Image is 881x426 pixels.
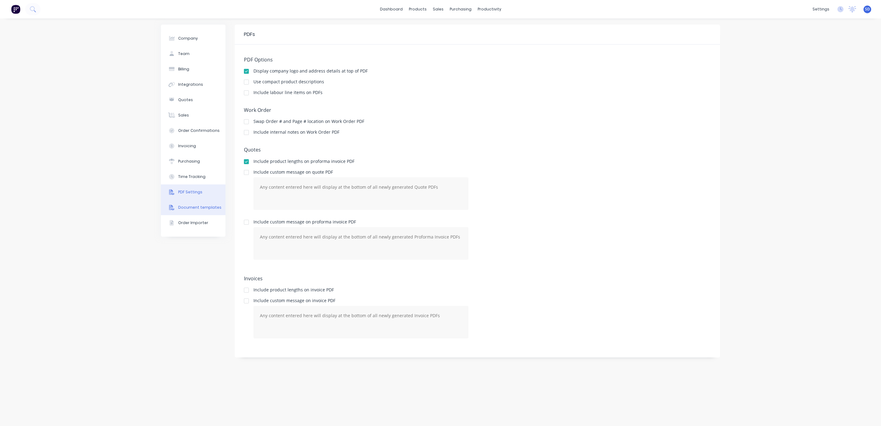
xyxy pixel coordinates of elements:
button: Billing [161,61,225,77]
div: Include labour line items on PDFs [253,90,323,95]
a: dashboard [377,5,406,14]
div: purchasing [447,5,475,14]
div: Use compact product descriptions [253,80,324,84]
h5: Work Order [244,107,711,113]
button: Integrations [161,77,225,92]
div: settings [809,5,832,14]
div: Time Tracking [178,174,206,179]
h5: Quotes [244,147,711,153]
div: PDFs [244,31,255,38]
div: Swap Order # and Page # location on Work Order PDF [253,119,364,124]
div: PDF Settings [178,189,202,195]
img: Factory [11,5,20,14]
div: products [406,5,430,14]
div: Sales [178,112,189,118]
div: Document templates [178,205,221,210]
div: Include custom message on invoice PDF [253,298,468,303]
div: Quotes [178,97,193,103]
button: Team [161,46,225,61]
button: Document templates [161,200,225,215]
div: Purchasing [178,159,200,164]
button: Order Importer [161,215,225,231]
h5: PDF Options [244,57,711,63]
div: sales [430,5,447,14]
button: Company [161,31,225,46]
div: Order Importer [178,220,208,226]
div: Order Confirmations [178,128,220,133]
div: Team [178,51,190,57]
div: productivity [475,5,504,14]
div: Include product lengths on invoice PDF [253,288,334,292]
div: Include internal notes on Work Order PDF [253,130,339,134]
div: Include product lengths on proforma invoice PDF [253,159,354,164]
button: Purchasing [161,154,225,169]
button: Order Confirmations [161,123,225,138]
button: Invoicing [161,138,225,154]
button: PDF Settings [161,184,225,200]
div: Include custom message on proforma invoice PDF [253,220,468,224]
button: Sales [161,108,225,123]
button: Time Tracking [161,169,225,184]
div: Integrations [178,82,203,87]
div: Billing [178,66,189,72]
div: Invoicing [178,143,196,149]
h5: Invoices [244,276,711,282]
button: Quotes [161,92,225,108]
span: SD [865,6,870,12]
div: Include custom message on quote PDF [253,170,468,174]
div: Display company logo and address details at top of PDF [253,69,368,73]
div: Company [178,36,198,41]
